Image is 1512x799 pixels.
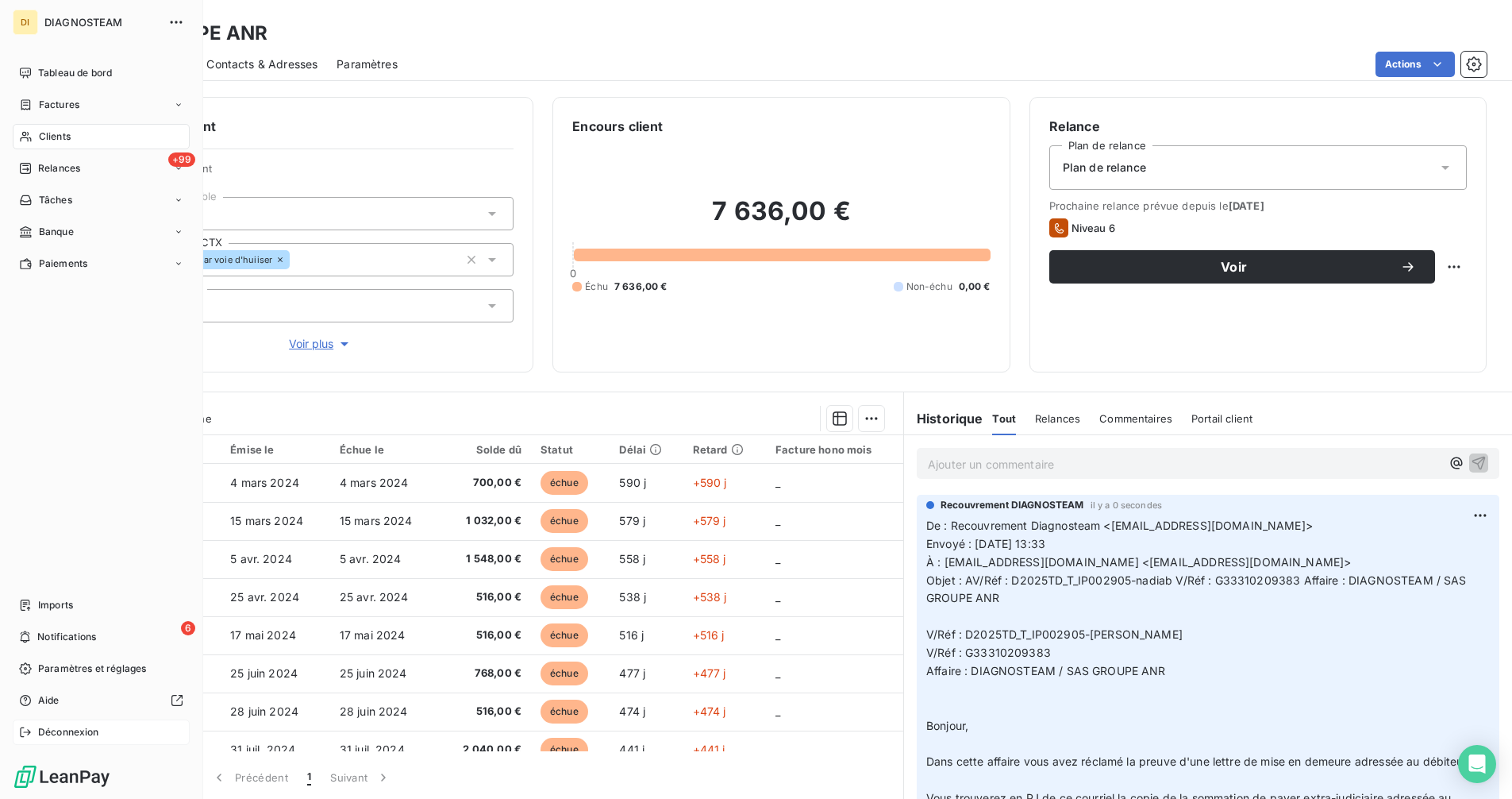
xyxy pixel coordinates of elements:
h6: Informations client [96,117,514,136]
span: 516,00 € [448,589,521,605]
span: _ [775,704,780,718]
div: Facture hono mois [775,443,894,456]
span: _ [775,590,780,604]
h3: GROUPE ANR [140,19,268,48]
span: _ [775,666,780,680]
span: +441 j [693,743,725,756]
span: 25 juin 2024 [340,666,407,680]
span: +558 j [693,552,726,565]
button: Voir plus [128,335,514,353]
span: 7 636,00 € [614,280,668,294]
span: Niveau 6 [1071,222,1115,234]
span: +99 [168,152,195,167]
span: Prochaine relance prévue depuis le [1049,199,1467,212]
span: Échu [585,280,608,294]
span: 15 mars 2024 [340,514,413,527]
span: échue [541,738,588,762]
span: échue [541,585,588,609]
span: Notifications [37,630,96,644]
span: 15 mars 2024 [230,514,303,527]
button: Voir [1049,250,1435,284]
h2: 7 636,00 € [572,195,990,243]
span: il y a 0 secondes [1091,500,1163,510]
span: Recouvrement DIAGNOSTEAM [941,498,1084,512]
span: 6 [181,621,195,635]
span: _ [775,743,780,756]
span: Clients [39,129,71,144]
span: Banque [39,225,74,239]
div: Émise le [230,443,320,456]
span: Imports [38,598,73,612]
span: +590 j [693,476,727,489]
span: Objet : AV/Réf : D2025TD_T_IP002905-nadiab V/Réf : G33310209383 Affaire : DIAGNOSTEAM / SAS GROUP... [926,573,1470,605]
div: DI [13,10,38,35]
span: Propriétés Client [128,162,514,184]
span: 5 avr. 2024 [340,552,402,565]
span: Paiements [39,257,87,271]
span: 590 j [619,476,646,489]
span: V/Réf : D2025TD_T_IP002905-[PERSON_NAME] [926,627,1183,641]
span: Voir plus [289,336,352,352]
h6: Encours client [572,117,663,136]
span: échue [541,662,588,685]
span: 4 mars 2024 [230,476,299,489]
span: 17 mai 2024 [340,628,406,642]
button: 1 [298,761,321,794]
span: Portail client [1191,412,1252,425]
h6: Historique [904,409,983,428]
button: Précédent [202,761,298,794]
span: échue [541,623,588,647]
span: échue [541,471,588,495]
span: 579 j [619,514,645,527]
span: DIAGNOSTEAM [44,16,159,29]
button: Actions [1375,52,1455,77]
span: Relances [38,161,80,176]
span: Factures [39,98,79,112]
span: Tâches [39,193,72,207]
a: Aide [13,688,190,713]
button: Suivant [321,761,401,794]
span: +579 j [693,514,726,527]
span: _ [775,514,780,527]
span: [DATE] [1229,199,1264,212]
span: échue [541,700,588,724]
span: 474 j [619,704,645,718]
span: Dans cette affaire vous avez réclamé la preuve d'une lettre de mise en demeure adressée au débiteur. [926,755,1470,768]
span: À : [EMAIL_ADDRESS][DOMAIN_NAME] <[EMAIL_ADDRESS][DOMAIN_NAME]> [926,555,1351,569]
span: Non-échu [906,280,952,294]
span: 31 juil. 2024 [230,743,295,756]
span: Voir [1068,261,1400,273]
span: échue [541,509,588,533]
span: Affaire : DIAGNOSTEAM / SAS GROUPE ANR [926,664,1166,677]
span: Contacts & Adresses [206,56,317,72]
span: 538 j [619,590,646,604]
span: Paramètres et réglages [38,662,146,676]
span: 28 juin 2024 [340,704,408,718]
span: 477 j [619,666,645,680]
span: 17 mai 2024 [230,628,296,642]
span: 1 [307,770,311,785]
span: 1 032,00 € [448,513,521,529]
span: 558 j [619,552,645,565]
span: Tout [992,412,1016,425]
span: _ [775,628,780,642]
span: Commentaires [1099,412,1172,425]
span: 25 juin 2024 [230,666,298,680]
span: 25 avr. 2024 [340,590,409,604]
span: 768,00 € [448,666,521,681]
span: 2 040,00 € [448,742,521,758]
span: Sommation par voie d'huiiser [146,255,272,264]
span: Déconnexion [38,725,99,739]
span: _ [775,552,780,565]
div: Échue le [340,443,429,456]
span: 28 juin 2024 [230,704,298,718]
h6: Relance [1049,117,1467,136]
span: 516,00 € [448,627,521,643]
input: Ajouter une valeur [290,253,302,267]
span: 700,00 € [448,475,521,491]
img: Logo LeanPay [13,764,111,789]
span: Relances [1035,412,1080,425]
span: Tableau de bord [38,66,112,80]
span: +538 j [693,590,727,604]
div: Délai [619,443,673,456]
